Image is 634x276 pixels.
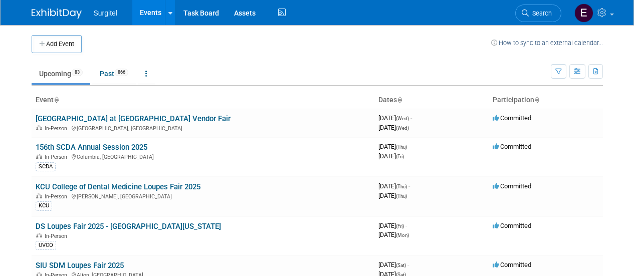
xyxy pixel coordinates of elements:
[396,193,407,199] span: (Thu)
[36,124,370,132] div: [GEOGRAPHIC_DATA], [GEOGRAPHIC_DATA]
[32,64,90,83] a: Upcoming83
[45,154,70,160] span: In-Person
[396,223,404,229] span: (Fri)
[396,154,404,159] span: (Fri)
[45,193,70,200] span: In-Person
[378,152,404,160] span: [DATE]
[36,114,231,123] a: [GEOGRAPHIC_DATA] at [GEOGRAPHIC_DATA] Vendor Fair
[115,69,128,76] span: 866
[408,182,410,190] span: -
[396,125,409,131] span: (Wed)
[396,116,409,121] span: (Wed)
[36,143,147,152] a: 156th SCDA Annual Session 2025
[36,182,200,191] a: KCU College of Dental Medicine Loupes Fair 2025
[32,92,374,109] th: Event
[515,5,561,22] a: Search
[36,152,370,160] div: Columbia, [GEOGRAPHIC_DATA]
[574,4,593,23] img: Event Coordinator
[407,261,409,268] span: -
[534,96,539,104] a: Sort by Participation Type
[378,124,409,131] span: [DATE]
[45,233,70,239] span: In-Person
[36,201,52,210] div: KCU
[94,9,117,17] span: Surgitel
[54,96,59,104] a: Sort by Event Name
[72,69,83,76] span: 83
[378,182,410,190] span: [DATE]
[410,114,412,122] span: -
[493,143,531,150] span: Committed
[32,9,82,19] img: ExhibitDay
[374,92,489,109] th: Dates
[378,143,410,150] span: [DATE]
[378,222,407,229] span: [DATE]
[493,182,531,190] span: Committed
[32,35,82,53] button: Add Event
[396,144,407,150] span: (Thu)
[36,261,124,270] a: SIU SDM Loupes Fair 2025
[397,96,402,104] a: Sort by Start Date
[378,114,412,122] span: [DATE]
[378,261,409,268] span: [DATE]
[408,143,410,150] span: -
[36,162,56,171] div: SCDA
[378,231,409,238] span: [DATE]
[396,232,409,238] span: (Mon)
[405,222,407,229] span: -
[493,114,531,122] span: Committed
[396,262,406,268] span: (Sat)
[489,92,603,109] th: Participation
[36,241,56,250] div: UVCO
[36,154,42,159] img: In-Person Event
[92,64,136,83] a: Past866
[529,10,552,17] span: Search
[36,193,42,198] img: In-Person Event
[45,125,70,132] span: In-Person
[493,261,531,268] span: Committed
[493,222,531,229] span: Committed
[396,184,407,189] span: (Thu)
[36,125,42,130] img: In-Person Event
[491,39,603,47] a: How to sync to an external calendar...
[378,192,407,199] span: [DATE]
[36,233,42,238] img: In-Person Event
[36,222,221,231] a: DS Loupes Fair 2025 - [GEOGRAPHIC_DATA][US_STATE]
[36,192,370,200] div: [PERSON_NAME], [GEOGRAPHIC_DATA]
